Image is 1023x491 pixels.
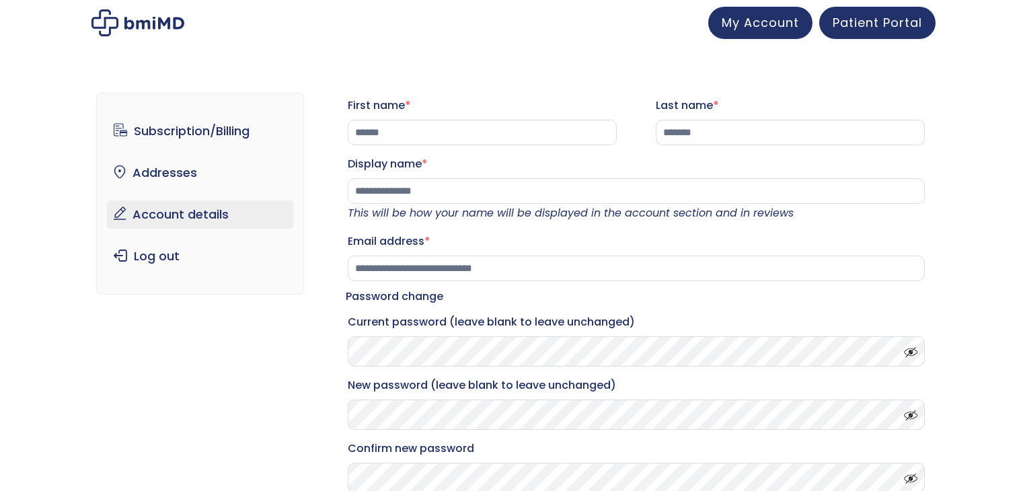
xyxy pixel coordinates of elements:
[348,375,925,396] label: New password (leave blank to leave unchanged)
[107,117,293,145] a: Subscription/Billing
[708,7,812,39] a: My Account
[722,14,799,31] span: My Account
[91,9,184,36] img: My account
[348,95,617,116] label: First name
[348,311,925,333] label: Current password (leave blank to leave unchanged)
[833,14,922,31] span: Patient Portal
[107,200,293,229] a: Account details
[346,287,443,306] legend: Password change
[107,159,293,187] a: Addresses
[348,205,794,221] em: This will be how your name will be displayed in the account section and in reviews
[107,242,293,270] a: Log out
[348,153,925,175] label: Display name
[96,93,304,295] nav: Account pages
[656,95,925,116] label: Last name
[348,231,925,252] label: Email address
[348,438,925,459] label: Confirm new password
[819,7,936,39] a: Patient Portal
